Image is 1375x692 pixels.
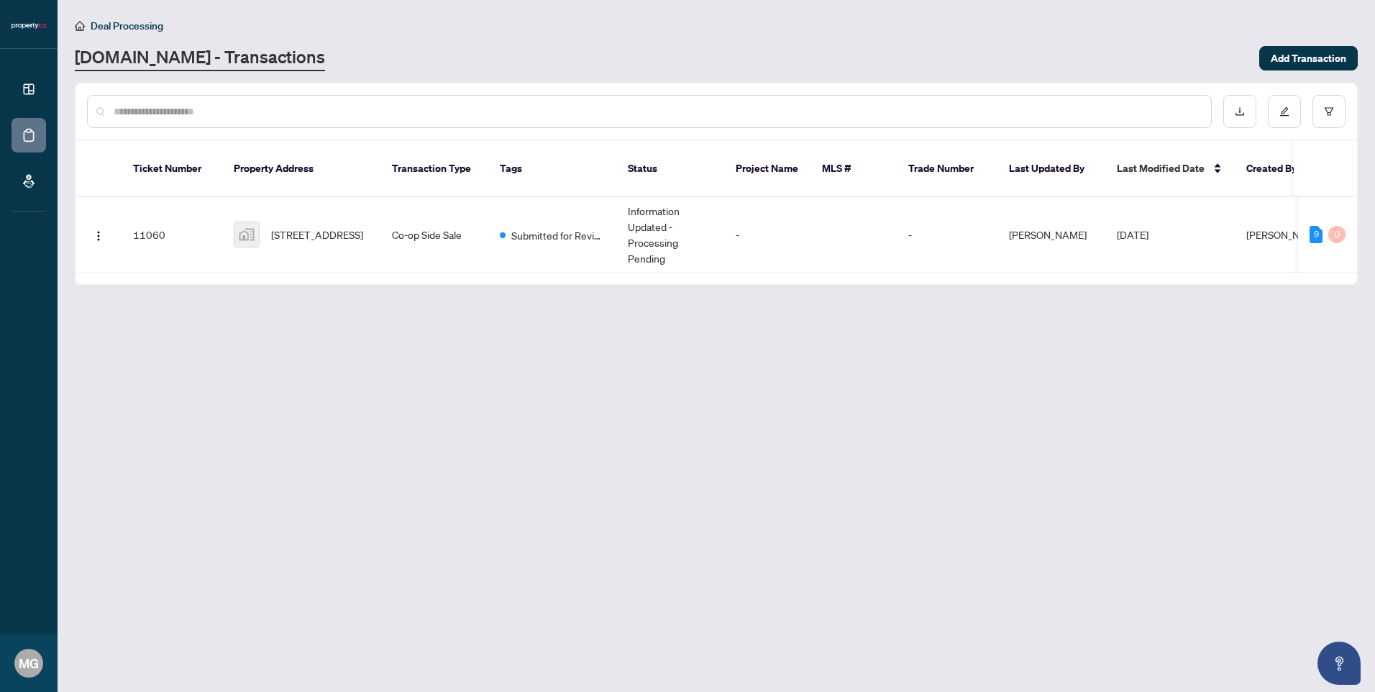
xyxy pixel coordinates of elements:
a: [DOMAIN_NAME] - Transactions [75,45,325,71]
th: Last Modified Date [1105,141,1235,197]
button: Open asap [1317,642,1361,685]
button: Logo [87,223,110,246]
img: thumbnail-img [234,222,259,247]
td: Co-op Side Sale [380,197,488,273]
span: Submitted for Review [511,227,605,243]
img: logo [12,22,46,30]
img: Logo [93,230,104,242]
span: home [75,21,85,31]
span: Last Modified Date [1117,160,1205,176]
span: Deal Processing [91,19,163,32]
td: 11060 [122,197,222,273]
span: [STREET_ADDRESS] [271,227,363,242]
button: edit [1268,95,1301,128]
th: Trade Number [897,141,997,197]
span: [DATE] [1117,228,1148,241]
span: MG [19,653,39,673]
th: Status [616,141,724,197]
span: edit [1279,106,1289,117]
button: filter [1312,95,1346,128]
th: Property Address [222,141,380,197]
span: download [1235,106,1245,117]
th: Last Updated By [997,141,1105,197]
span: filter [1324,106,1334,117]
th: Transaction Type [380,141,488,197]
th: Created By [1235,141,1321,197]
span: [PERSON_NAME] [1246,228,1324,241]
th: Ticket Number [122,141,222,197]
div: 0 [1328,226,1346,243]
button: download [1223,95,1256,128]
th: Project Name [724,141,810,197]
span: Add Transaction [1271,47,1346,70]
td: [PERSON_NAME] [997,197,1105,273]
th: MLS # [810,141,897,197]
td: Information Updated - Processing Pending [616,197,724,273]
td: - [724,197,810,273]
th: Tags [488,141,616,197]
button: Add Transaction [1259,46,1358,70]
td: - [897,197,997,273]
div: 9 [1310,226,1323,243]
